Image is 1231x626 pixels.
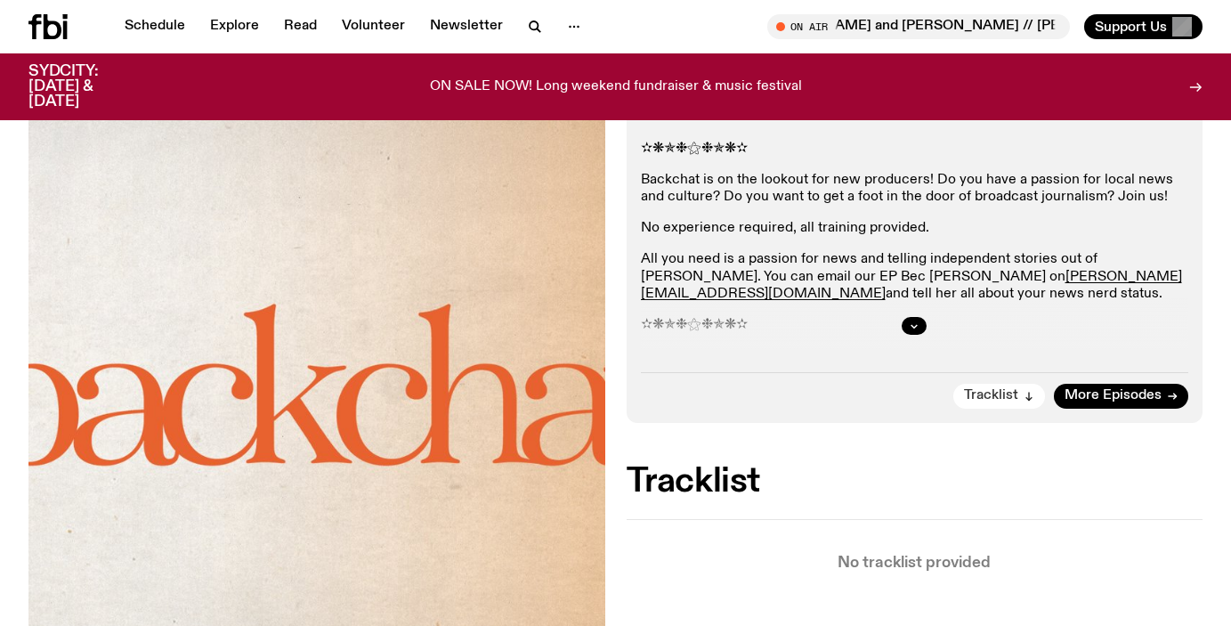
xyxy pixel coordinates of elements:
[641,172,1189,206] p: Backchat is on the lookout for new producers! Do you have a passion for local news and culture? D...
[964,389,1018,402] span: Tracklist
[627,556,1203,571] p: No tracklist provided
[28,64,142,110] h3: SYDCITY: [DATE] & [DATE]
[1084,14,1203,39] button: Support Us
[1054,384,1188,409] a: More Episodes
[331,14,416,39] a: Volunteer
[641,220,1189,237] p: No experience required, all training provided.
[114,14,196,39] a: Schedule
[1065,389,1162,402] span: More Episodes
[953,384,1045,409] button: Tracklist
[199,14,270,39] a: Explore
[641,141,1189,158] p: ✫❋✯❉⚝❉✯❋✫
[419,14,514,39] a: Newsletter
[641,251,1189,303] p: All you need is a passion for news and telling independent stories out of [PERSON_NAME]. You can ...
[767,14,1070,39] button: On Air[DATE] Lunch with [PERSON_NAME] and [PERSON_NAME] // [PERSON_NAME] Interview
[430,79,802,95] p: ON SALE NOW! Long weekend fundraiser & music festival
[627,466,1203,498] h2: Tracklist
[273,14,328,39] a: Read
[1095,19,1167,35] span: Support Us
